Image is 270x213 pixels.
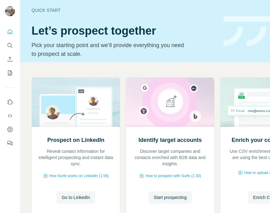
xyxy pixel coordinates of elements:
[5,67,15,79] button: My lists
[5,138,15,149] button: Feedback
[154,194,187,201] span: Start prospecting
[126,78,214,127] img: Identify target accounts
[5,26,15,37] button: Quick start
[5,6,15,16] img: Avatar
[38,148,114,167] p: Reveal contact information for intelligent prospecting and instant data sync.
[47,136,104,144] h2: Prospect on LinkedIn
[138,136,202,144] h2: Identify target accounts
[145,173,201,179] span: How to prospect with Surfe (1:30)
[49,173,109,179] span: How Surfe works on LinkedIn (1:58)
[5,96,15,108] button: Use Surfe on LinkedIn
[61,194,90,201] span: Go to LinkedIn
[32,41,188,58] p: Pick your starting point and we’ll provide everything you need to prospect at scale.
[32,78,120,127] img: Prospect on LinkedIn
[5,110,15,121] button: Use Surfe API
[5,40,15,51] button: Search
[56,191,95,204] button: Go to LinkedIn
[132,148,208,167] p: Discover target companies and contacts enriched with B2B data and insights.
[5,124,15,135] button: Dashboard
[5,54,15,65] button: Enrich CSV
[32,7,216,13] div: Quick start
[32,25,216,37] h1: Let’s prospect together
[149,191,192,204] button: Start prospecting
